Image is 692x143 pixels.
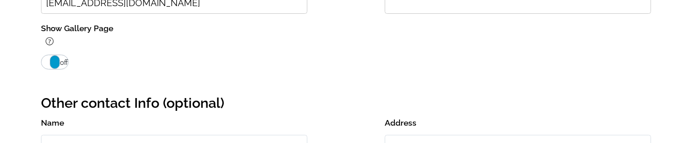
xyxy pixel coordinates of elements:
[41,56,50,68] span: on
[41,21,307,51] label: Show Gallery Page
[41,91,651,116] h2: Other contact Info (optional)
[385,116,651,130] label: Address
[60,56,68,68] span: off
[48,38,51,45] tspan: ?
[41,116,307,130] label: Name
